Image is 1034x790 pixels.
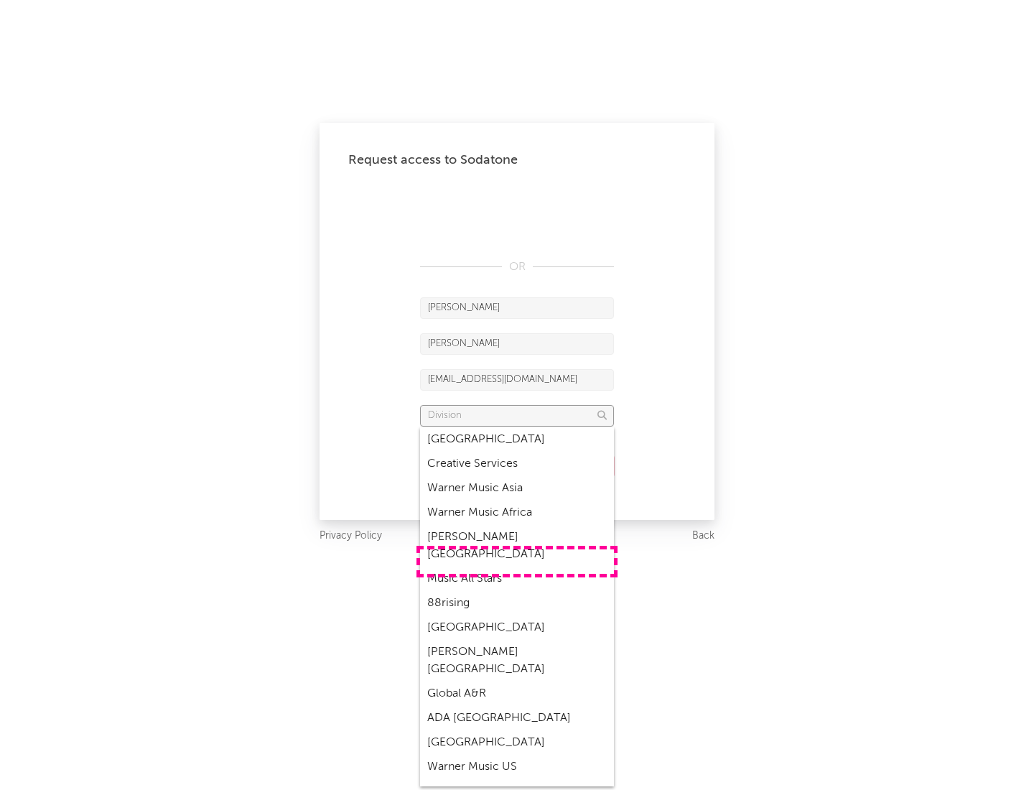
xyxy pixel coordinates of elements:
[420,405,614,427] input: Division
[420,259,614,276] div: OR
[420,297,614,319] input: First Name
[420,640,614,682] div: [PERSON_NAME] [GEOGRAPHIC_DATA]
[320,527,382,545] a: Privacy Policy
[420,567,614,591] div: Music All Stars
[420,615,614,640] div: [GEOGRAPHIC_DATA]
[420,476,614,501] div: Warner Music Asia
[420,333,614,355] input: Last Name
[348,152,686,169] div: Request access to Sodatone
[420,755,614,779] div: Warner Music US
[420,427,614,452] div: [GEOGRAPHIC_DATA]
[420,501,614,525] div: Warner Music Africa
[420,706,614,730] div: ADA [GEOGRAPHIC_DATA]
[420,730,614,755] div: [GEOGRAPHIC_DATA]
[420,525,614,567] div: [PERSON_NAME] [GEOGRAPHIC_DATA]
[420,452,614,476] div: Creative Services
[692,527,714,545] a: Back
[420,591,614,615] div: 88rising
[420,682,614,706] div: Global A&R
[420,369,614,391] input: Email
